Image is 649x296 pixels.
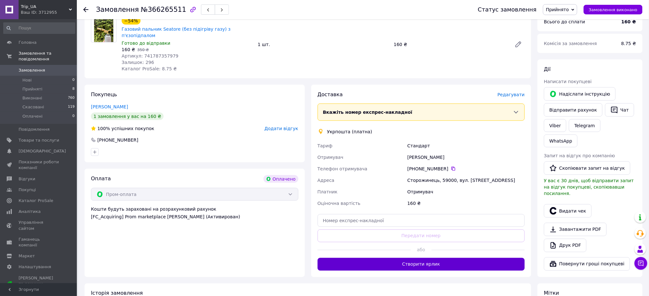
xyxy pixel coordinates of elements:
span: Запит на відгук про компанію [544,153,615,158]
span: У вас є 30 днів, щоб відправити запит на відгук покупцеві, скопіювавши посилання. [544,178,634,196]
div: Укрпошта (платна) [326,129,374,135]
button: Надіслати інструкцію [544,87,616,101]
button: Скопіювати запит на відгук [544,161,630,175]
a: Завантажити PDF [544,223,607,236]
div: [FC_Acquiring] Prom marketplace [PERSON_NAME] (Активирован) [91,214,298,220]
span: Показники роботи компанії [19,159,59,171]
div: −54% [122,17,141,25]
button: Відправити рахунок [544,103,603,117]
button: Чат [605,103,634,117]
span: Комісія за замовлення [544,41,597,46]
button: Замовлення виконано [584,5,643,14]
span: №366265511 [141,6,186,13]
span: 760 [68,95,75,101]
span: Всього до сплати [544,19,585,24]
span: Прийняті [22,86,42,92]
span: Оплата [91,175,111,182]
span: Гаманець компанії [19,237,59,248]
div: Сторожинець, 59000, вул. [STREET_ADDRESS] [406,175,526,186]
span: Відгуки [19,176,35,182]
span: 100% [97,126,110,131]
span: Головна [19,40,37,45]
div: [PHONE_NUMBER] [407,166,525,172]
span: Каталог ProSale [19,198,53,204]
span: 119 [68,104,75,110]
span: Отримувач [318,155,344,160]
span: Доставка [318,91,343,97]
button: Видати чек [544,204,592,218]
img: Газовий пальник Seatore (без підігріву газу) з п'єзопідпалом [94,17,113,42]
input: Пошук [3,22,75,34]
span: Оплачені [22,113,43,119]
div: Кошти будуть зараховані на розрахунковий рахунок [91,206,298,220]
span: Додати відгук [264,126,298,131]
span: Замовлення виконано [589,7,637,12]
a: [PERSON_NAME] [91,104,128,109]
div: Повернутися назад [83,6,88,13]
span: Платник [318,189,338,194]
span: Управління сайтом [19,220,59,231]
span: Каталог ProSale: 8.75 ₴ [122,66,177,71]
div: Стандарт [406,140,526,152]
div: [PHONE_NUMBER] [97,137,139,143]
span: Артикул: 741787357979 [122,53,178,58]
a: Viber [544,119,566,132]
span: Нові [22,77,32,83]
div: 1 замовлення у вас на 160 ₴ [91,113,164,120]
span: або [411,247,432,253]
span: 350 ₴ [137,48,149,52]
span: Маркет [19,253,35,259]
button: Чат з покупцем [635,257,647,270]
span: Готово до відправки [122,41,170,46]
span: Оціночна вартість [318,201,361,206]
a: Газовий пальник Seatore (без підігріву газу) з п'єзопідпалом [122,27,231,38]
b: 160 ₴ [621,19,636,24]
span: 0 [72,113,75,119]
div: Отримувач [406,186,526,198]
span: Редагувати [498,92,525,97]
span: Телефон отримувача [318,166,368,171]
span: Прийнято [546,7,569,12]
span: Написати покупцеві [544,79,592,84]
button: Повернути гроші покупцеві [544,257,630,271]
span: Залишок: 296 [122,60,154,65]
span: Покупець [91,91,117,97]
span: 160 ₴ [122,47,135,52]
a: Друк PDF [544,239,587,252]
div: Оплачено [264,175,298,183]
a: Telegram [569,119,600,132]
span: Повідомлення [19,127,50,132]
span: [PERSON_NAME] та рахунки [19,275,59,293]
span: Товари та послуги [19,137,59,143]
span: [DEMOGRAPHIC_DATA] [19,148,66,154]
span: Тариф [318,143,333,148]
span: Дії [544,66,551,72]
span: Налаштування [19,264,51,270]
span: 8 [72,86,75,92]
span: Замовлення та повідомлення [19,51,77,62]
span: Покупці [19,187,36,193]
span: Замовлення [19,67,45,73]
span: Trip_UA [21,4,69,10]
span: 0 [72,77,75,83]
span: Вкажіть номер експрес-накладної [323,110,413,115]
span: Адреса [318,178,335,183]
span: Виконані [22,95,42,101]
span: Скасовані [22,104,44,110]
div: Статус замовлення [478,6,537,13]
div: 160 ₴ [391,40,509,49]
a: WhatsApp [544,135,578,147]
div: Ваш ID: 3712955 [21,10,77,15]
span: 8.75 ₴ [621,41,636,46]
div: 1 шт. [255,40,391,49]
a: Редагувати [512,38,525,51]
span: Замовлення [96,6,139,13]
button: Створити ярлик [318,258,525,271]
div: успішних покупок [91,125,154,132]
input: Номер експрес-накладної [318,214,525,227]
span: Аналітика [19,209,41,214]
div: 160 ₴ [406,198,526,209]
div: [PERSON_NAME] [406,152,526,163]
